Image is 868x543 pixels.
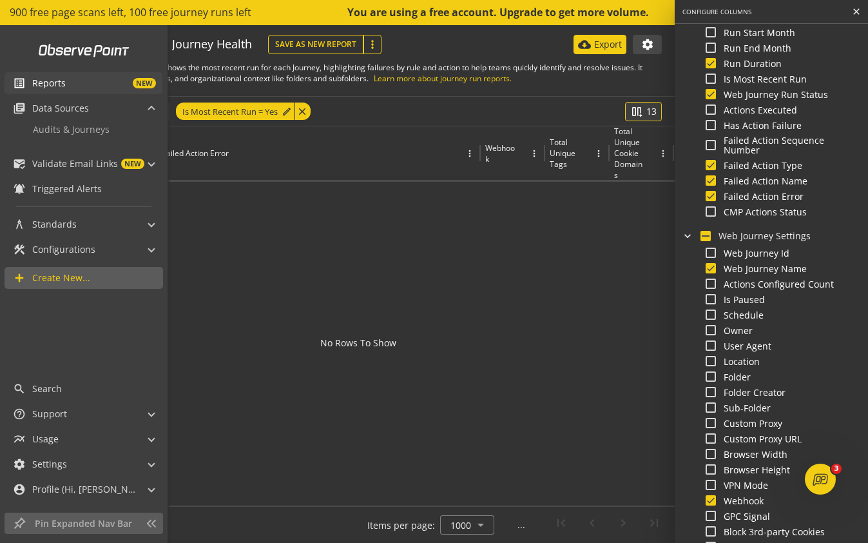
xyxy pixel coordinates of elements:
[550,137,581,170] div: Total Unique Tags
[681,231,694,241] mat-icon: chevron_right
[831,464,842,474] span: 3
[32,243,95,256] span: Configurations
[716,121,802,130] label: Has Action Failure
[682,8,751,15] h3: CONFIGURE COLUMNS
[32,458,67,471] span: Settings
[716,434,802,444] label: Custom Proxy URL
[13,183,26,195] mat-icon: notifications_active
[366,38,379,51] mat-icon: more_vert
[716,59,782,68] label: Run Duration
[13,102,26,115] mat-icon: library_books
[13,458,26,471] mat-icon: settings
[10,5,251,20] span: 900 free page scans left, 100 free journey runs left
[716,527,825,537] label: Block 3rd-party Cookies
[716,176,807,186] label: Failed Action Name
[641,38,654,51] mat-icon: settings
[13,271,26,284] mat-icon: add
[347,5,650,20] div: You are using a free account. Upgrade to get more volume.
[13,243,26,256] mat-icon: construction
[716,279,834,289] label: Actions Configured Count
[32,483,135,496] span: Profile (Hi, [PERSON_NAME]!)
[13,77,26,90] mat-icon: list_alt
[32,218,77,231] span: Standards
[32,77,66,90] span: Reports
[716,326,753,335] label: Owner
[716,248,789,258] label: Web Journey Id
[32,382,62,395] span: Search
[716,357,760,366] label: Location
[716,135,851,155] label: Failed Action Sequence Number
[173,100,313,123] mat-chip-listbox: Currently applied filters
[32,408,67,420] span: Support
[630,105,643,118] mat-icon: splitscreen_vertical_add
[716,372,751,382] label: Folder
[719,230,811,242] button: Web Journey Settings
[546,509,577,540] button: First page
[13,382,26,395] mat-icon: search
[682,231,693,241] button: Toggle Web Journey Settings expanded
[13,218,26,231] mat-icon: architecture
[594,38,622,51] p: Export
[32,433,59,446] span: Usage
[716,43,791,53] label: Run End Month
[33,123,110,135] span: Audits & Journeys
[716,295,765,304] label: Is Paused
[517,518,525,531] div: ...
[614,126,645,181] div: Total Unique Cookie Domains
[646,105,657,118] span: 13
[367,519,435,532] div: Items per page:
[716,480,768,490] label: VPN Mode
[172,36,252,53] div: Journey Health
[282,106,292,117] mat-icon: edit
[485,143,516,164] div: Webhook
[716,403,771,413] label: Sub-Folder
[182,103,278,120] span: Is Most Recent Run = Yes
[716,192,804,201] label: Failed Action Error
[716,388,786,397] label: Folder Creator
[578,38,591,51] mat-icon: cloud_download
[162,148,229,159] div: Failed Action Error
[133,78,156,88] span: NEW
[32,102,89,115] span: Data Sources
[639,509,670,540] button: Last page
[35,517,139,530] span: Pin Expanded Nav Bar
[716,264,807,273] label: Web Journey Name
[716,465,790,475] label: Browser Height
[716,496,764,506] label: Webhook
[716,341,771,351] label: User Agent
[716,28,795,37] label: Run Start Month
[13,408,26,420] mat-icon: help_outline
[716,74,807,84] label: Is Most Recent Run
[716,105,797,115] label: Actions Executed
[716,511,770,521] label: GPC Signal
[32,157,118,170] span: Validate Email Links
[716,90,828,99] label: Web Journey Run Status
[13,157,26,170] mat-icon: mark_email_read
[13,433,26,446] mat-icon: multiline_chart
[121,159,144,169] span: NEW
[851,5,862,18] mat-icon: close
[13,483,26,496] mat-icon: account_circle
[716,419,782,428] label: Custom Proxy
[716,310,764,320] label: Schedule
[716,207,807,217] label: CMP Actions Status
[608,509,639,540] button: Next page
[716,161,802,170] label: Failed Action Type
[32,183,102,195] span: Triggered Alerts
[32,271,90,284] span: Create New...
[716,449,787,459] label: Browser Width
[577,509,608,540] button: Previous page
[805,464,836,495] iframe: Intercom live chat
[69,62,662,84] p: The Journey Health report shows the most recent run for each Journey, highlighting failures by ru...
[374,73,512,84] a: Learn more about journey run reports.
[268,35,363,54] button: Save As New Report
